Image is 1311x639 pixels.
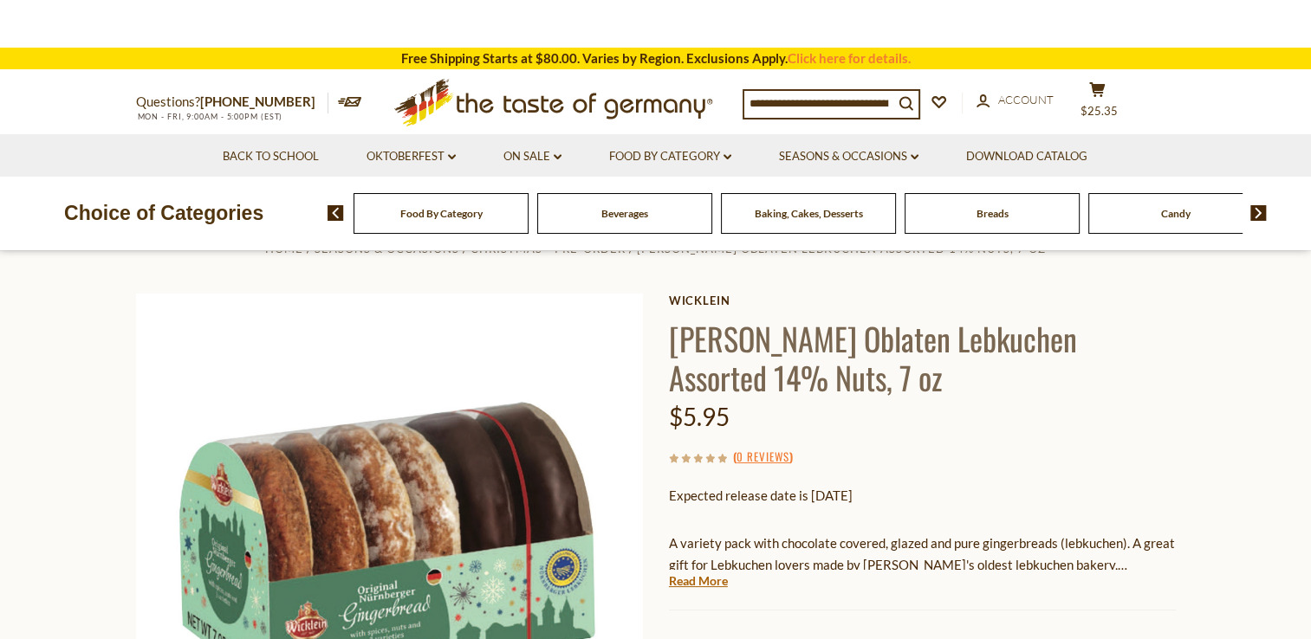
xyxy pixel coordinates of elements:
a: Food By Category [609,147,731,166]
a: Back to School [223,147,319,166]
h1: [PERSON_NAME] Oblaten Lebkuchen Assorted 14% Nuts, 7 oz [669,319,1176,397]
span: $25.35 [1081,104,1118,118]
a: On Sale [503,147,561,166]
img: previous arrow [328,205,344,221]
a: Breads [977,207,1009,220]
a: Oktoberfest [367,147,456,166]
img: next arrow [1250,205,1267,221]
span: MON - FRI, 9:00AM - 5:00PM (EST) [136,112,283,121]
a: Candy [1161,207,1191,220]
a: Download Catalog [966,147,1087,166]
a: Account [977,91,1054,110]
a: Food By Category [400,207,483,220]
p: Expected release date is [DATE] [669,485,1176,507]
a: Read More [669,572,728,590]
a: Seasons & Occasions [779,147,918,166]
a: [PHONE_NUMBER] [200,94,315,109]
a: Wicklein [669,294,1176,307]
p: Questions? [136,91,328,113]
span: Account [998,93,1054,106]
a: Beverages [601,207,648,220]
p: A variety pack with chocolate covered, glazed and pure gingerbreads (lebkuchen). A great gift for... [669,532,1176,576]
span: ( ) [733,448,793,465]
span: $5.95 [669,402,730,431]
a: Click here for details. [788,50,911,66]
button: $25.35 [1072,81,1124,125]
a: 0 Reviews [737,448,789,467]
a: Baking, Cakes, Desserts [755,207,863,220]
